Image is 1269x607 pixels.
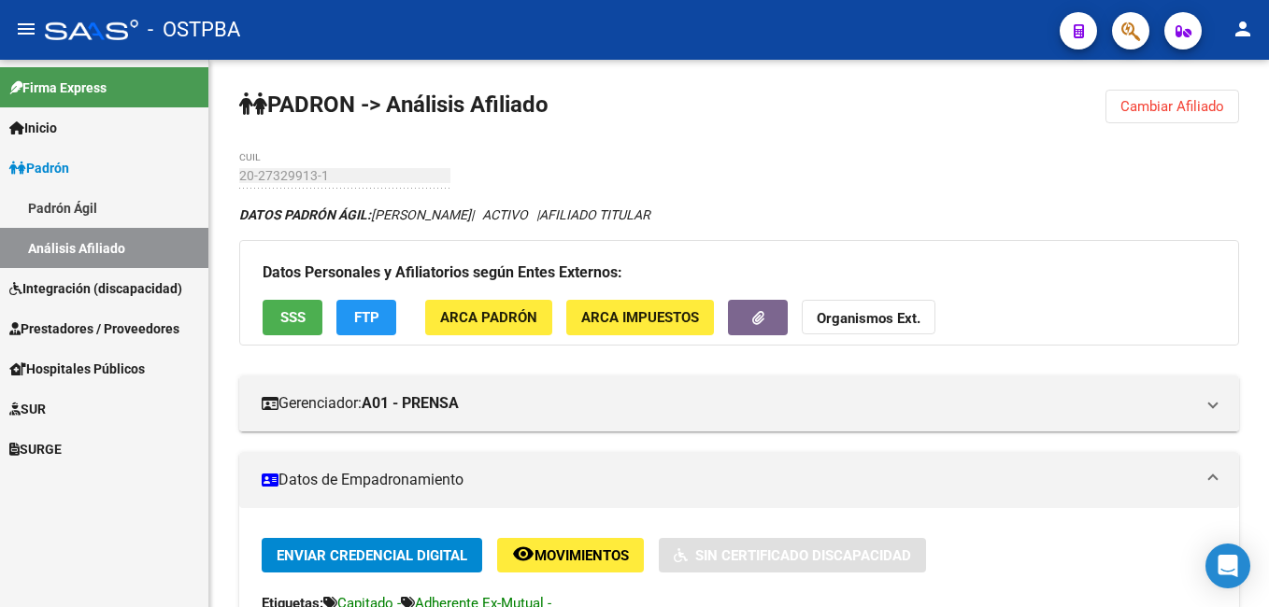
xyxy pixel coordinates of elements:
[280,310,306,327] span: SSS
[239,207,650,222] i: | ACTIVO |
[9,439,62,459] span: SURGE
[9,399,46,419] span: SUR
[817,311,920,328] strong: Organismos Ext.
[239,375,1239,431] mat-expansion-panel-header: Gerenciador:A01 - PRENSA
[9,318,179,339] span: Prestadores / Proveedores
[566,300,714,334] button: ARCA Impuestos
[1232,18,1254,40] mat-icon: person
[9,158,69,178] span: Padrón
[239,207,371,222] strong: DATOS PADRÓN ÁGIL:
[659,538,926,572] button: Sin Certificado Discapacidad
[9,78,107,98] span: Firma Express
[336,300,396,334] button: FTP
[354,310,379,327] span: FTP
[9,278,182,299] span: Integración (discapacidad)
[9,118,57,138] span: Inicio
[539,207,650,222] span: AFILIADO TITULAR
[535,547,629,564] span: Movimientos
[277,547,467,564] span: Enviar Credencial Digital
[262,538,482,572] button: Enviar Credencial Digital
[239,92,549,118] strong: PADRON -> Análisis Afiliado
[239,452,1239,508] mat-expansion-panel-header: Datos de Empadronamiento
[362,393,459,414] strong: A01 - PRENSA
[425,300,552,334] button: ARCA Padrón
[695,547,911,564] span: Sin Certificado Discapacidad
[512,543,535,565] mat-icon: remove_red_eye
[239,207,471,222] span: [PERSON_NAME]
[262,393,1194,414] mat-panel-title: Gerenciador:
[1120,98,1224,115] span: Cambiar Afiliado
[262,470,1194,490] mat-panel-title: Datos de Empadronamiento
[497,538,644,572] button: Movimientos
[1105,90,1239,123] button: Cambiar Afiliado
[9,359,145,379] span: Hospitales Públicos
[581,310,699,327] span: ARCA Impuestos
[440,310,537,327] span: ARCA Padrón
[263,300,322,334] button: SSS
[263,260,1216,286] h3: Datos Personales y Afiliatorios según Entes Externos:
[1205,543,1250,588] div: Open Intercom Messenger
[802,300,935,334] button: Organismos Ext.
[15,18,37,40] mat-icon: menu
[148,9,240,50] span: - OSTPBA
